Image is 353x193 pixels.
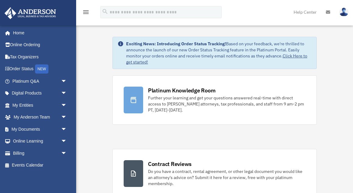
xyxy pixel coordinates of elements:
a: Order StatusNEW [4,63,76,75]
a: My Documentsarrow_drop_down [4,123,76,135]
a: Online Ordering [4,39,76,51]
img: User Pic [339,8,348,16]
div: Do you have a contract, rental agreement, or other legal document you would like an attorney's ad... [148,168,305,187]
a: Online Learningarrow_drop_down [4,135,76,147]
a: Events Calendar [4,159,76,171]
div: Based on your feedback, we're thrilled to announce the launch of our new Order Status Tracking fe... [126,41,312,65]
i: search [102,8,108,15]
a: My Entitiesarrow_drop_down [4,99,76,111]
a: Platinum Knowledge Room Further your learning and get your questions answered real-time with dire... [112,75,317,125]
a: Billingarrow_drop_down [4,147,76,159]
div: Platinum Knowledge Room [148,87,216,94]
a: Home [4,27,73,39]
span: arrow_drop_down [61,99,73,112]
span: arrow_drop_down [61,123,73,136]
a: Tax Organizers [4,51,76,63]
a: My Anderson Teamarrow_drop_down [4,111,76,123]
span: arrow_drop_down [61,75,73,88]
i: menu [82,9,90,16]
span: arrow_drop_down [61,87,73,100]
span: arrow_drop_down [61,135,73,148]
img: Anderson Advisors Platinum Portal [3,7,58,19]
div: Further your learning and get your questions answered real-time with direct access to [PERSON_NAM... [148,95,305,113]
a: Platinum Q&Aarrow_drop_down [4,75,76,87]
span: arrow_drop_down [61,111,73,124]
a: menu [82,11,90,16]
a: Click Here to get started! [126,53,307,65]
strong: Exciting News: Introducing Order Status Tracking! [126,41,226,47]
span: arrow_drop_down [61,147,73,160]
div: NEW [35,64,48,74]
div: Contract Reviews [148,160,192,168]
a: Digital Productsarrow_drop_down [4,87,76,99]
